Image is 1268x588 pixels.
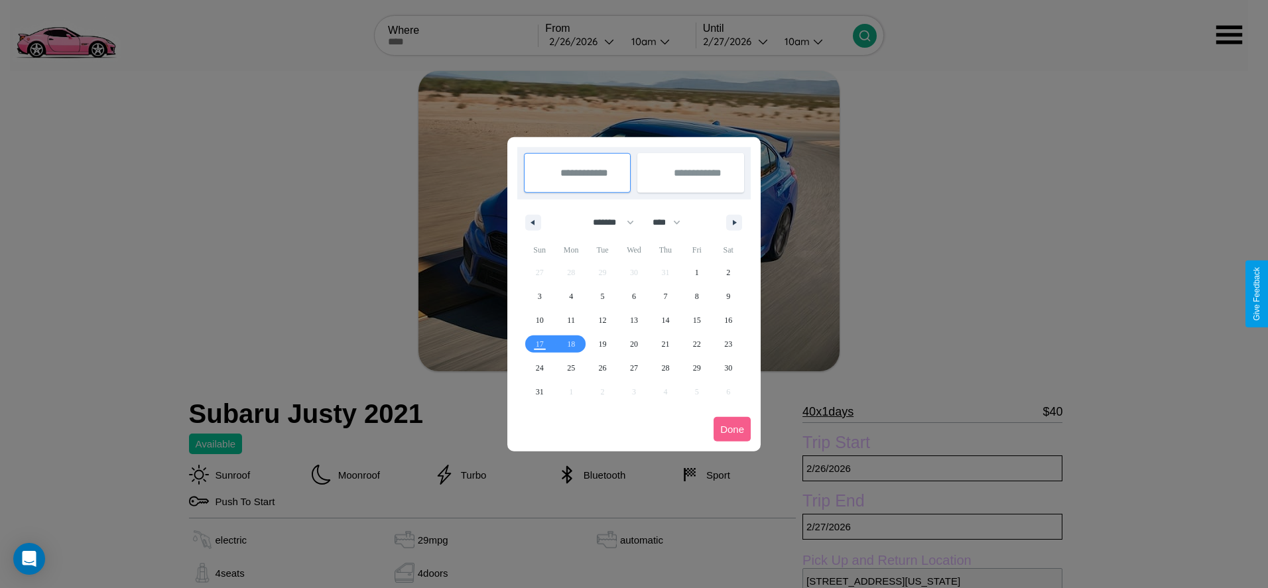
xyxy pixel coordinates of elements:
button: 21 [650,332,681,356]
button: 20 [618,332,649,356]
span: 8 [695,284,699,308]
button: 30 [713,356,744,380]
span: 9 [726,284,730,308]
span: 23 [724,332,732,356]
span: 20 [630,332,638,356]
span: 26 [599,356,607,380]
span: 13 [630,308,638,332]
button: 31 [524,380,555,404]
div: Open Intercom Messenger [13,543,45,575]
button: 28 [650,356,681,380]
span: 24 [536,356,544,380]
div: Give Feedback [1252,267,1261,321]
button: 9 [713,284,744,308]
button: 16 [713,308,744,332]
button: 1 [681,261,712,284]
span: 5 [601,284,605,308]
span: 15 [693,308,701,332]
span: 19 [599,332,607,356]
span: 22 [693,332,701,356]
button: 10 [524,308,555,332]
span: 30 [724,356,732,380]
button: 26 [587,356,618,380]
button: 22 [681,332,712,356]
span: 11 [567,308,575,332]
span: 10 [536,308,544,332]
span: 16 [724,308,732,332]
span: 4 [569,284,573,308]
span: 1 [695,261,699,284]
button: 18 [555,332,586,356]
span: Sat [713,239,744,261]
button: 19 [587,332,618,356]
span: 7 [663,284,667,308]
button: 17 [524,332,555,356]
button: 7 [650,284,681,308]
button: 13 [618,308,649,332]
button: 27 [618,356,649,380]
span: 29 [693,356,701,380]
span: Mon [555,239,586,261]
span: 17 [536,332,544,356]
span: 21 [661,332,669,356]
button: 6 [618,284,649,308]
button: 23 [713,332,744,356]
button: 25 [555,356,586,380]
span: 31 [536,380,544,404]
span: 27 [630,356,638,380]
button: 12 [587,308,618,332]
button: 3 [524,284,555,308]
span: 28 [661,356,669,380]
button: 5 [587,284,618,308]
span: Tue [587,239,618,261]
span: Sun [524,239,555,261]
span: 3 [538,284,542,308]
button: 24 [524,356,555,380]
span: Thu [650,239,681,261]
span: Wed [618,239,649,261]
span: 18 [567,332,575,356]
span: 2 [726,261,730,284]
button: 8 [681,284,712,308]
button: 11 [555,308,586,332]
button: 2 [713,261,744,284]
button: 29 [681,356,712,380]
span: 14 [661,308,669,332]
span: 6 [632,284,636,308]
button: Done [714,417,751,441]
span: Fri [681,239,712,261]
span: 12 [599,308,607,332]
span: 25 [567,356,575,380]
button: 14 [650,308,681,332]
button: 15 [681,308,712,332]
button: 4 [555,284,586,308]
